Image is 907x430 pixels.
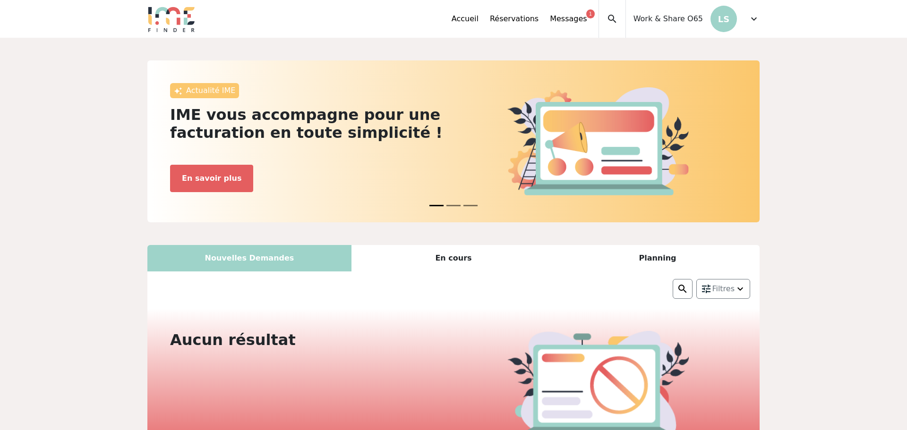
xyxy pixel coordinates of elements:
div: En cours [351,245,556,271]
a: Accueil [452,13,479,25]
img: setting.png [701,283,712,295]
img: Logo.png [147,6,196,32]
button: En savoir plus [170,165,253,192]
a: Messages1 [550,13,587,25]
button: News 2 [463,200,478,211]
img: arrow_down.png [735,283,746,295]
button: News 0 [429,200,444,211]
img: actu.png [507,87,689,195]
div: Planning [556,245,760,271]
div: Nouvelles Demandes [147,245,351,271]
h2: Aucun résultat [170,331,448,349]
h2: IME vous accompagne pour une facturation en toute simplicité ! [170,106,448,142]
span: Filtres [712,283,735,295]
img: search.png [677,283,688,295]
div: Actualité IME [170,83,239,98]
span: search [607,13,618,25]
span: expand_more [748,13,760,25]
button: News 1 [446,200,461,211]
div: 1 [586,9,594,18]
p: LS [710,6,737,32]
span: Work & Share O65 [633,13,703,25]
img: awesome.png [174,87,182,95]
a: Réservations [490,13,539,25]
